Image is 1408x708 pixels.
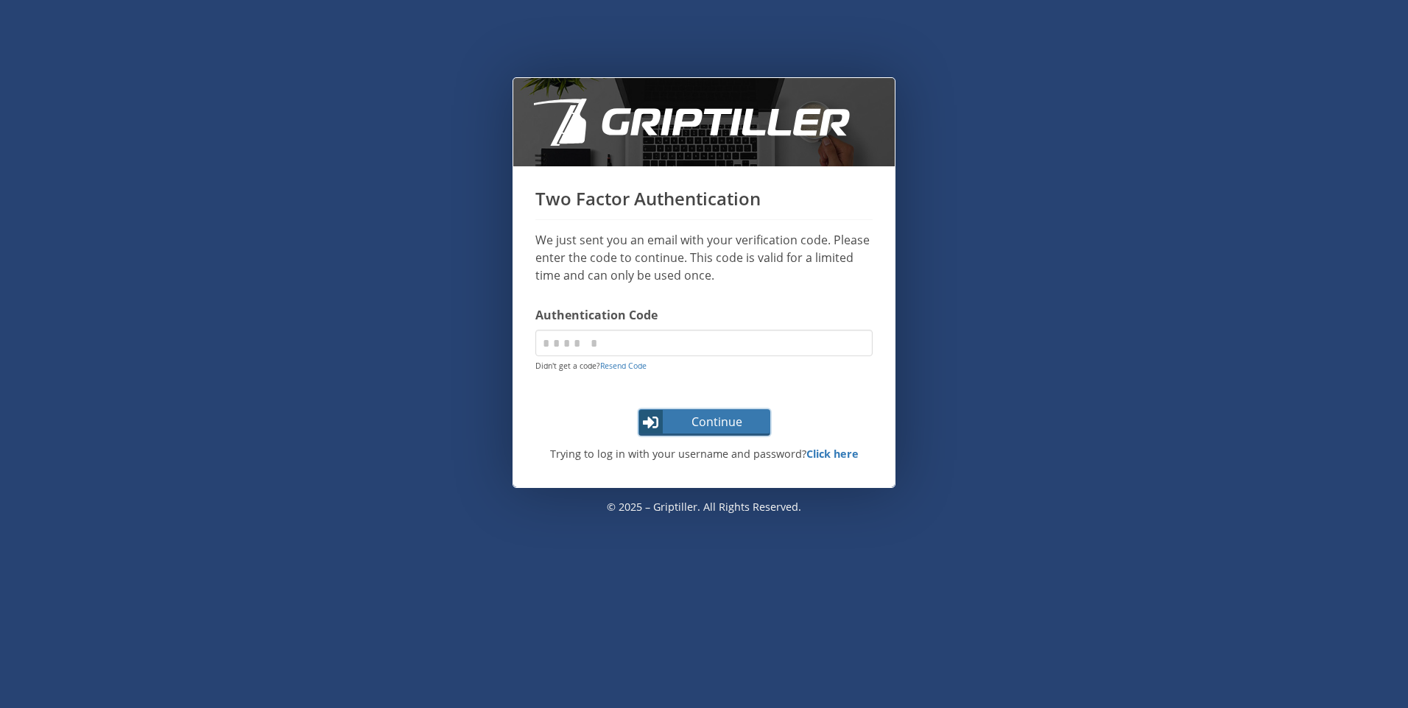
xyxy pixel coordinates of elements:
[600,361,647,371] a: Resend Code
[638,409,770,436] button: Continue
[528,446,880,462] p: Trying to log in with your username and password?
[535,306,873,324] label: Authentication Code
[806,447,859,461] a: Click here
[535,231,873,284] p: We just sent you an email with your verification code. Please enter the code to continue. This co...
[535,188,873,220] h1: Two Factor Authentication
[513,488,895,526] p: © 2025 – Griptiller. All rights reserved.
[535,361,647,371] small: Didn't get a code?
[665,413,769,431] span: Continue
